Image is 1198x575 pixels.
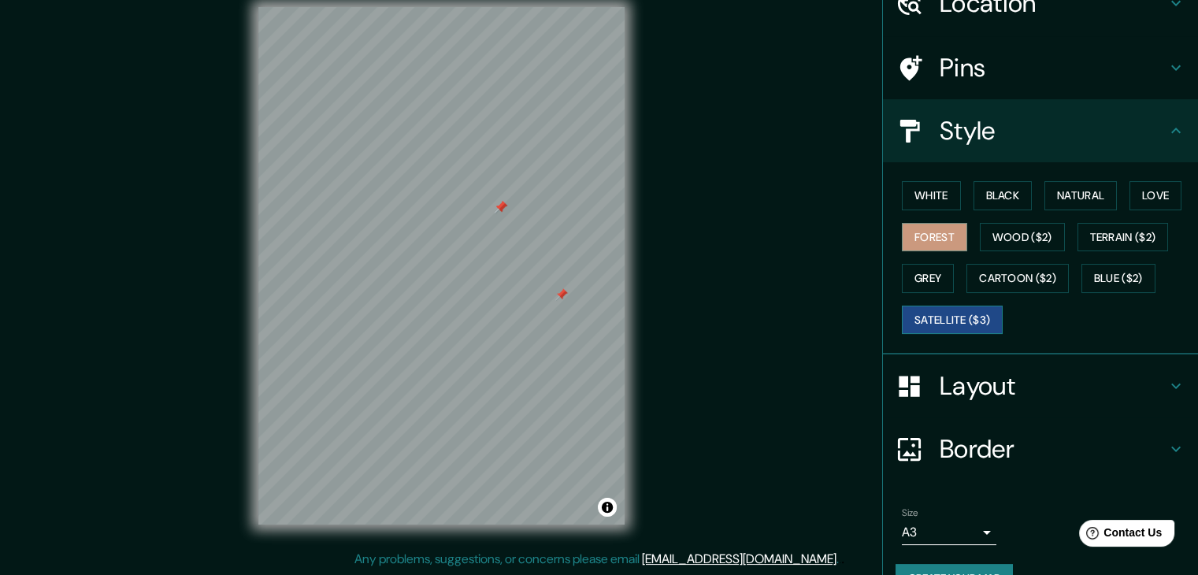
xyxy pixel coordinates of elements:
button: Terrain ($2) [1077,223,1169,252]
button: Black [974,181,1033,210]
h4: Style [940,115,1166,147]
a: [EMAIL_ADDRESS][DOMAIN_NAME] [642,551,836,567]
h4: Border [940,433,1166,465]
div: Border [883,417,1198,480]
button: Blue ($2) [1081,264,1155,293]
p: Any problems, suggestions, or concerns please email . [354,550,839,569]
iframe: Help widget launcher [1058,514,1181,558]
button: Forest [902,223,967,252]
canvas: Map [258,7,625,525]
h4: Layout [940,370,1166,402]
div: A3 [902,520,996,545]
h4: Pins [940,52,1166,83]
div: Layout [883,354,1198,417]
button: Love [1129,181,1181,210]
div: . [839,550,841,569]
div: . [841,550,844,569]
button: Satellite ($3) [902,306,1003,335]
label: Size [902,506,918,520]
button: Toggle attribution [598,498,617,517]
button: Wood ($2) [980,223,1065,252]
button: Grey [902,264,954,293]
button: White [902,181,961,210]
button: Cartoon ($2) [966,264,1069,293]
button: Natural [1044,181,1117,210]
div: Pins [883,36,1198,99]
div: Style [883,99,1198,162]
